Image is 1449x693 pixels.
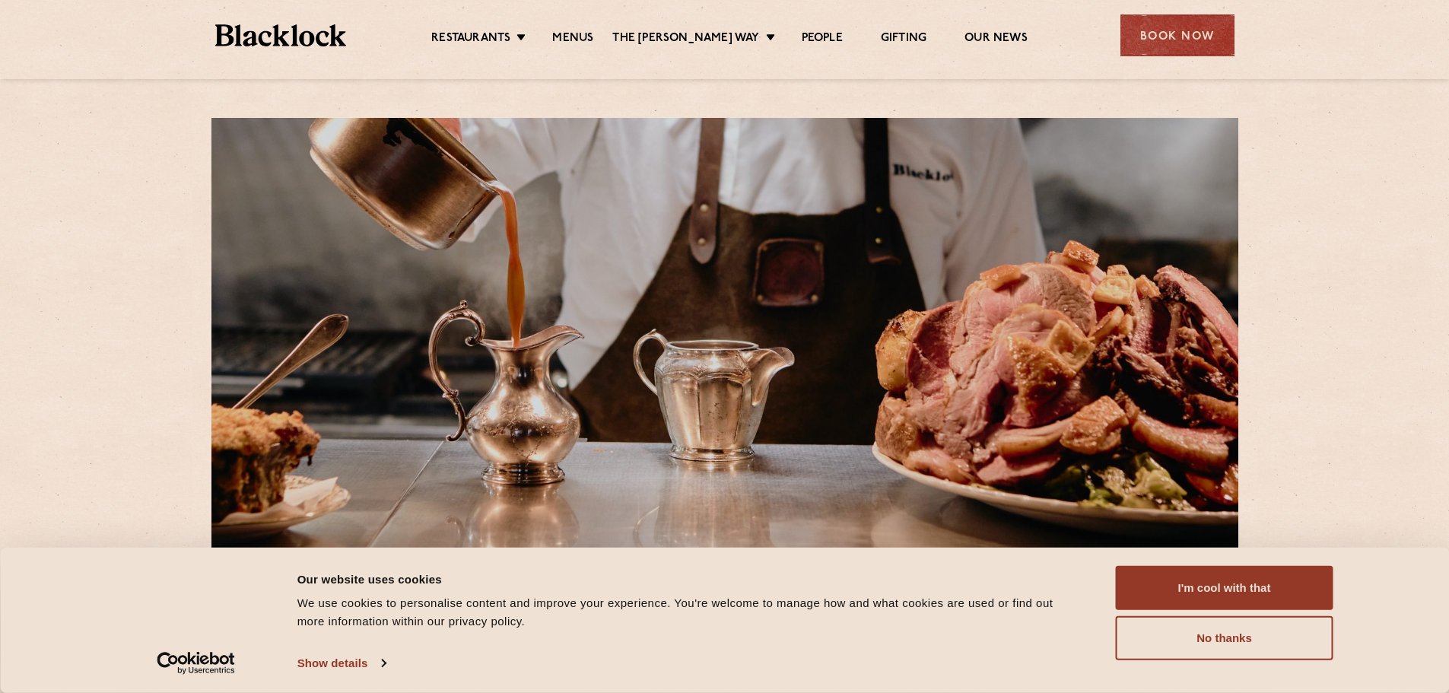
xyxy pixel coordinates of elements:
[129,652,262,675] a: Usercentrics Cookiebot - opens in a new window
[297,652,386,675] a: Show details
[802,31,843,48] a: People
[964,31,1028,48] a: Our News
[552,31,593,48] a: Menus
[881,31,926,48] a: Gifting
[1116,616,1333,660] button: No thanks
[297,570,1082,588] div: Our website uses cookies
[215,24,347,46] img: BL_Textured_Logo-footer-cropped.svg
[612,31,759,48] a: The [PERSON_NAME] Way
[1116,566,1333,610] button: I'm cool with that
[1120,14,1235,56] div: Book Now
[431,31,510,48] a: Restaurants
[297,594,1082,631] div: We use cookies to personalise content and improve your experience. You're welcome to manage how a...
